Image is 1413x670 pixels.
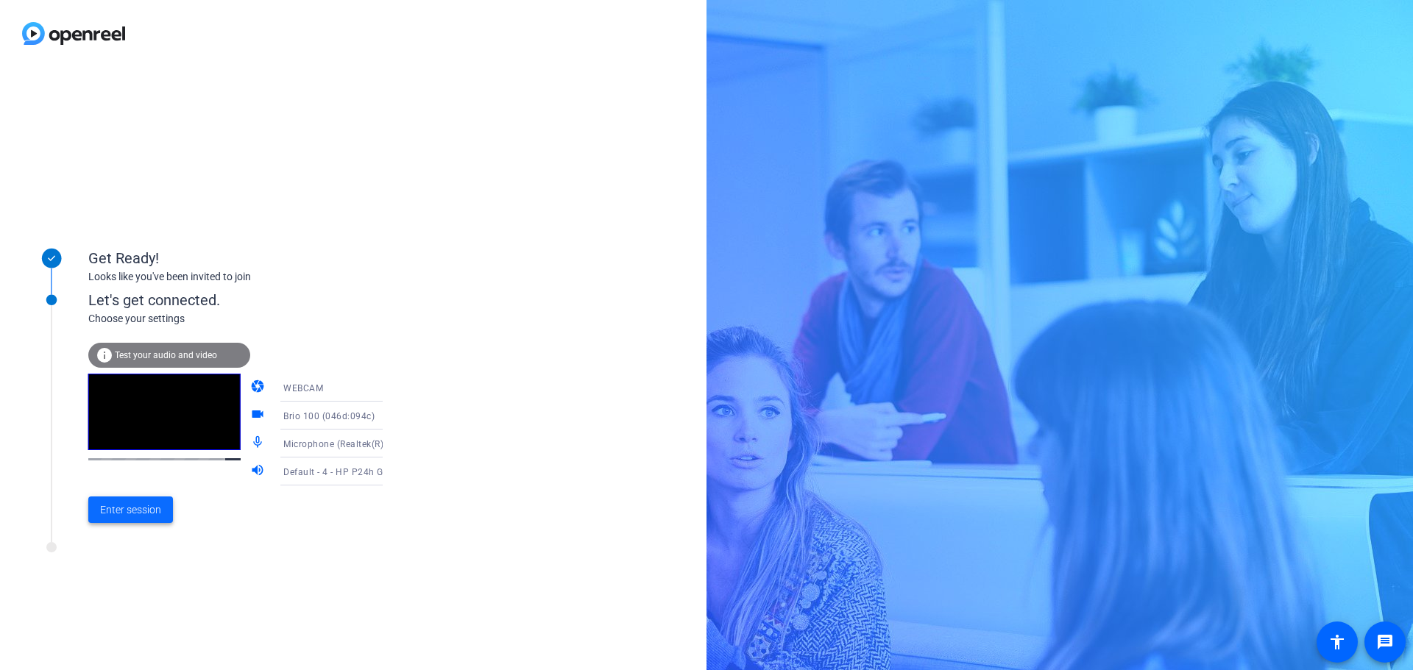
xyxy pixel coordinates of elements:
span: Microphone (Realtek(R) Audio) [283,438,415,449]
mat-icon: camera [250,379,268,396]
span: Test your audio and video [115,350,217,360]
mat-icon: mic_none [250,435,268,452]
mat-icon: videocam [250,407,268,424]
span: WEBCAM [283,383,323,393]
span: Enter session [100,502,161,518]
div: Get Ready! [88,247,383,269]
div: Looks like you've been invited to join [88,269,383,285]
mat-icon: info [96,346,113,364]
span: Brio 100 (046d:094c) [283,411,375,421]
div: Choose your settings [88,311,413,327]
button: Enter session [88,496,173,523]
div: Let's get connected. [88,289,413,311]
mat-icon: volume_up [250,463,268,480]
mat-icon: message [1376,633,1394,651]
mat-icon: accessibility [1328,633,1346,651]
span: Default - 4 - HP P24h G5 (AMD High Definition Audio Device) [283,466,545,477]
